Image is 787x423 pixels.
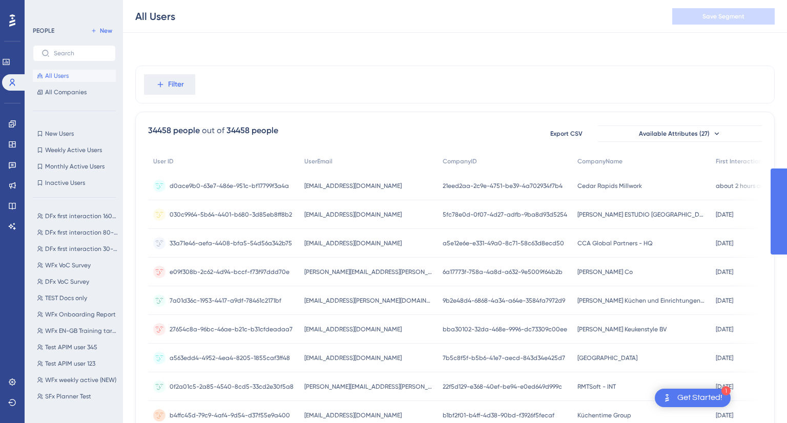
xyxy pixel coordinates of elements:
time: [DATE] [716,268,733,276]
span: 5fc78e0d-0f07-4d27-adfb-9ba8d93d5254 [443,210,567,219]
button: DFx first interaction 30-40days [33,243,122,255]
iframe: UserGuiding AI Assistant Launcher [744,383,775,413]
span: TEST Docs only [45,294,87,302]
time: [DATE] [716,297,733,304]
span: Filter [168,78,184,91]
span: e09f308b-2c62-4d94-bccf-f73f97ddd70e [170,268,289,276]
span: [PERSON_NAME] Co [577,268,633,276]
span: Inactive Users [45,179,85,187]
span: [EMAIL_ADDRESS][DOMAIN_NAME] [304,411,402,419]
span: RMTSoft - INT [577,383,616,391]
span: DFx first interaction 30-40days [45,245,118,253]
span: [EMAIL_ADDRESS][DOMAIN_NAME] [304,239,402,247]
div: Open Get Started! checklist, remaining modules: 1 [655,389,731,407]
input: Search [54,50,107,57]
span: a563edd4-4952-4ea4-8205-1855caf3ff48 [170,354,290,362]
span: WFx weekly active (NEW) [45,376,116,384]
time: [DATE] [716,240,733,247]
button: Test APIM user 345 [33,341,122,353]
span: 9b2e48d4-6868-4a34-a64e-3584fa7972d9 [443,297,565,305]
time: [DATE] [716,383,733,390]
span: DFx first interaction 80-100 days [45,228,118,237]
span: Cedar Rapids Millwork [577,182,642,190]
div: 34458 people [226,124,278,137]
span: [PERSON_NAME][EMAIL_ADDRESS][PERSON_NAME][DOMAIN_NAME] [304,268,432,276]
span: 7a01d36c-1953-4417-a9df-78461c2171bf [170,297,281,305]
span: 6a17773f-758a-4a8d-a632-9e5009f64b2b [443,268,563,276]
img: launcher-image-alternative-text [661,392,673,404]
span: User ID [153,157,174,165]
button: Export CSV [541,125,592,142]
button: WFx VoC Survey [33,259,122,271]
span: [PERSON_NAME] Küchen und Einrichtungen GmbH [577,297,706,305]
button: TEST Docs only [33,292,122,304]
button: New [87,25,116,37]
div: out of [202,124,224,137]
span: d0ace9b0-63e7-486e-951c-bf17799f3a4a [170,182,289,190]
button: Filter [144,74,195,95]
button: SFx Planner Test [33,390,122,403]
time: [DATE] [716,211,733,218]
span: [PERSON_NAME] ESTUDIO [GEOGRAPHIC_DATA], [GEOGRAPHIC_DATA] [577,210,706,219]
span: 0f2a01c5-2a85-4540-8cd5-33cd2e30f5a8 [170,383,294,391]
button: DFx first interaction 160-180 days [33,210,122,222]
span: [EMAIL_ADDRESS][PERSON_NAME][DOMAIN_NAME] [304,297,432,305]
time: about 2 hours ago [716,182,769,189]
time: [DATE] [716,354,733,362]
div: 1 [721,386,731,395]
button: All Companies [33,86,116,98]
div: All Users [135,9,175,24]
span: 22f5d129-e368-40ef-be94-e0ed649d999c [443,383,562,391]
span: [PERSON_NAME] Keukenstyle BV [577,325,667,333]
span: WFx Onboarding Report [45,310,116,319]
span: All Companies [45,88,87,96]
button: All Users [33,70,116,82]
span: WFx EN-GB Training target [45,327,118,335]
span: bba30102-32da-468e-9996-dc73309c00ee [443,325,567,333]
span: First Interaction [716,157,762,165]
span: CompanyID [443,157,477,165]
span: [EMAIL_ADDRESS][DOMAIN_NAME] [304,210,402,219]
span: [GEOGRAPHIC_DATA] [577,354,637,362]
button: DFx first interaction 80-100 days [33,226,122,239]
span: Available Attributes (27) [639,130,710,138]
button: Test APIM user 123 [33,357,122,370]
span: a5e12e6e-e331-49a0-8c71-58c63d8ecd50 [443,239,564,247]
span: Weekly Active Users [45,146,102,154]
span: All Users [45,72,69,80]
div: PEOPLE [33,27,54,35]
span: 030c9964-5b64-4401-b680-3d85eb8ff8b2 [170,210,292,219]
span: [EMAIL_ADDRESS][DOMAIN_NAME] [304,354,402,362]
span: b4ffc45d-79c9-4af4-9d54-d37f55e9a400 [170,411,290,419]
button: WFx weekly active (NEW) [33,374,122,386]
button: Save Segment [672,8,775,25]
time: [DATE] [716,326,733,333]
span: 7b5c8f5f-b5b6-41e7-aecd-843d34e425d7 [443,354,565,362]
span: [PERSON_NAME][EMAIL_ADDRESS][PERSON_NAME][DOMAIN_NAME] [304,383,432,391]
span: 27654c8a-96bc-46ae-b21c-b31cfdeadaa7 [170,325,293,333]
span: DFx VoC Survey [45,278,89,286]
div: Get Started! [677,392,722,404]
span: DFx first interaction 160-180 days [45,212,118,220]
span: CCA Global Partners - HQ [577,239,653,247]
button: WFx Onboarding Report [33,308,122,321]
span: Test APIM user 345 [45,343,97,351]
span: 21eed2aa-2c9e-4751-be39-4a702934f7b4 [443,182,563,190]
button: Weekly Active Users [33,144,116,156]
span: Export CSV [550,130,583,138]
span: Save Segment [702,12,744,20]
button: Available Attributes (27) [598,125,762,142]
span: UserEmail [304,157,333,165]
span: Küchentime Group [577,411,631,419]
button: Monthly Active Users [33,160,116,173]
div: 34458 people [148,124,200,137]
button: New Users [33,128,116,140]
button: Inactive Users [33,177,116,189]
span: New Users [45,130,74,138]
button: WFx EN-GB Training target [33,325,122,337]
span: CompanyName [577,157,623,165]
button: DFx VoC Survey [33,276,122,288]
span: Test APIM user 123 [45,359,95,368]
span: [EMAIL_ADDRESS][DOMAIN_NAME] [304,325,402,333]
span: WFx VoC Survey [45,261,91,269]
